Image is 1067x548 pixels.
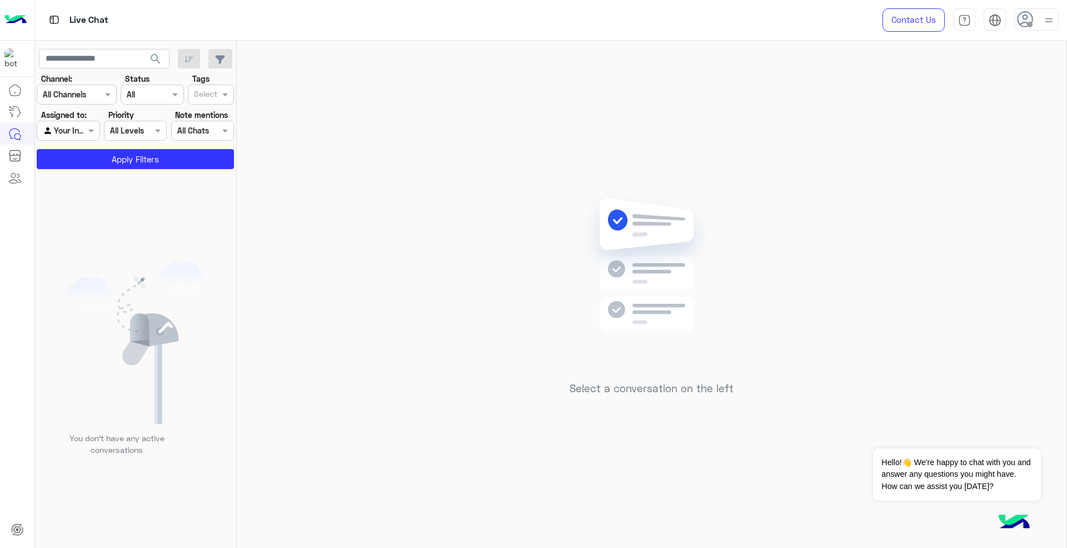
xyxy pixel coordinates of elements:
[69,13,108,28] p: Live Chat
[142,49,169,73] button: search
[192,88,217,102] div: Select
[953,8,975,32] a: tab
[192,73,210,85] label: Tags
[4,48,24,68] img: 713415422032625
[570,382,734,395] h5: Select a conversation on the left
[66,261,206,424] img: empty users
[995,503,1034,542] img: hulul-logo.png
[41,109,87,121] label: Assigned to:
[149,52,162,66] span: search
[37,149,234,169] button: Apply Filters
[108,109,134,121] label: Priority
[41,73,72,85] label: Channel:
[175,109,228,121] label: Note mentions
[958,14,971,27] img: tab
[47,13,61,27] img: tab
[882,8,945,32] a: Contact Us
[125,73,149,85] label: Status
[989,14,1001,27] img: tab
[873,448,1040,501] span: Hello!👋 We're happy to chat with you and answer any questions you might have. How can we assist y...
[571,189,732,374] img: no messages
[4,8,27,32] img: Logo
[1042,13,1056,27] img: profile
[61,432,173,456] p: You don’t have any active conversations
